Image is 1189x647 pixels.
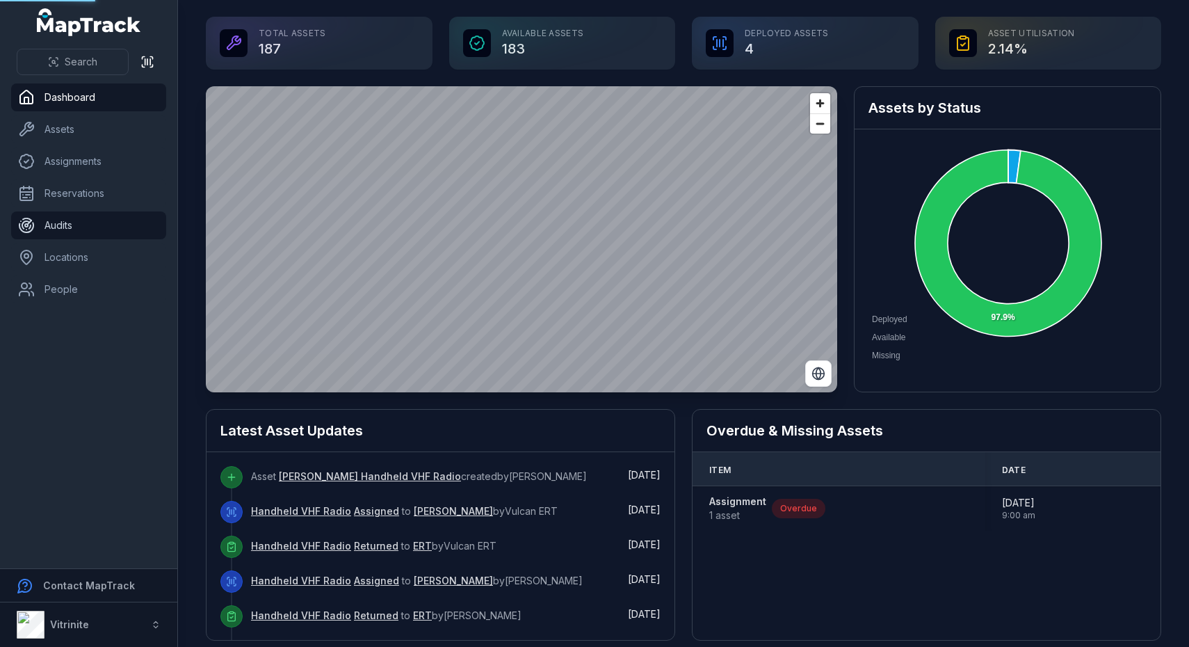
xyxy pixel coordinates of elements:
h2: Overdue & Missing Assets [706,421,1147,440]
span: [DATE] [628,504,661,516]
a: Handheld VHF Radio [251,609,351,623]
span: Item [709,465,731,476]
a: [PERSON_NAME] [414,574,493,588]
span: [DATE] [628,538,661,550]
a: Returned [354,539,398,553]
span: [DATE] [628,573,661,585]
a: ERT [413,539,432,553]
strong: Contact MapTrack [43,580,135,591]
h2: Latest Asset Updates [220,421,661,440]
a: Assigned [354,574,399,588]
span: Search [65,55,97,69]
span: [DATE] [1002,496,1035,510]
a: Dashboard [11,83,166,111]
time: 10/9/2025, 11:15:29 am [628,469,661,481]
a: Assignments [11,147,166,175]
span: Deployed [872,314,907,324]
span: Missing [872,351,900,360]
a: Handheld VHF Radio [251,504,351,518]
span: to by Vulcan ERT [251,540,496,552]
a: Handheld VHF Radio [251,574,351,588]
span: [DATE] [628,469,661,481]
time: 10/9/2025, 7:26:50 am [628,504,661,516]
a: Assets [11,115,166,143]
a: Locations [11,243,166,271]
span: 9:00 am [1002,510,1035,521]
time: 10/9/2025, 7:26:19 am [628,538,661,550]
time: 10/9/2025, 7:24:33 am [628,573,661,585]
a: Returned [354,609,398,623]
canvas: Map [206,86,837,392]
h2: Assets by Status [868,98,1147,118]
button: Zoom in [810,93,830,113]
time: 9/9/2025, 5:04:21 pm [628,608,661,620]
a: ERT [413,609,432,623]
button: Search [17,49,129,75]
span: [DATE] [628,608,661,620]
strong: Assignment [709,495,766,509]
a: Assigned [354,504,399,518]
span: to by Vulcan ERT [251,505,558,517]
button: Switch to Satellite View [805,360,832,387]
div: Overdue [772,499,825,518]
a: Audits [11,211,166,239]
a: MapTrack [37,8,141,36]
time: 14/7/2025, 9:00:00 am [1002,496,1035,521]
a: People [11,275,166,303]
span: Available [872,333,905,342]
a: Reservations [11,179,166,207]
a: Handheld VHF Radio [251,539,351,553]
button: Zoom out [810,113,830,134]
span: Date [1002,465,1026,476]
a: [PERSON_NAME] Handheld VHF Radio [279,470,461,484]
strong: Vitrinite [50,618,89,630]
a: [PERSON_NAME] [414,504,493,518]
span: to by [PERSON_NAME] [251,609,521,621]
a: Assignment1 asset [709,495,766,522]
span: to by [PERSON_NAME] [251,575,583,586]
span: 1 asset [709,509,766,522]
span: Asset created by [PERSON_NAME] [251,470,587,482]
